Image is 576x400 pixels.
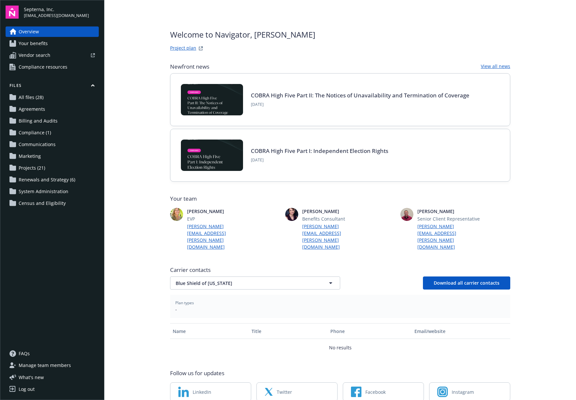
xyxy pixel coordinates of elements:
[187,215,251,222] span: EVP
[481,63,510,71] a: View all news
[19,127,51,138] span: Compliance (1)
[24,6,89,13] span: Septerna, Inc.
[170,323,249,339] button: Name
[19,92,44,103] span: All files (28)
[6,198,99,208] a: Census and Eligibility
[249,323,328,339] button: Title
[170,63,209,71] span: Newfront news
[6,6,19,19] img: navigator-logo.svg
[24,6,99,19] button: Septerna, Inc.[EMAIL_ADDRESS][DOMAIN_NAME]
[329,344,352,351] p: No results
[175,306,505,313] span: -
[302,215,366,222] span: Benefits Consultant
[181,84,243,115] img: BLOG-Card Image - Compliance - COBRA High Five Pt 2 - 08-21-25.jpg
[19,38,48,49] span: Your benefits
[6,186,99,197] a: System Administration
[251,102,469,108] span: [DATE]
[412,323,510,339] button: Email/website
[193,389,211,395] span: LinkedIn
[277,389,292,395] span: Twitter
[400,208,413,221] img: photo
[19,360,71,371] span: Manage team members
[19,348,30,359] span: FAQs
[6,127,99,138] a: Compliance (1)
[170,369,224,377] span: Follow us for updates
[6,62,99,72] a: Compliance resources
[414,328,508,335] div: Email/website
[328,323,411,339] button: Phone
[24,13,89,19] span: [EMAIL_ADDRESS][DOMAIN_NAME]
[6,151,99,161] a: Marketing
[6,360,99,371] a: Manage team members
[19,384,35,394] div: Log out
[251,92,469,99] a: COBRA High Five Part II: The Notices of Unavailability and Termination of Coverage
[417,215,481,222] span: Senior Client Representative
[19,104,45,114] span: Agreements
[170,44,196,52] a: Project plan
[170,266,510,274] span: Carrier contacts
[6,374,54,381] button: What's new
[302,208,366,215] span: [PERSON_NAME]
[6,139,99,150] a: Communications
[19,116,58,126] span: Billing and Audits
[6,163,99,173] a: Projects (21)
[19,175,75,185] span: Renewals and Strategy (6)
[19,198,66,208] span: Census and Eligibility
[251,157,388,163] span: [DATE]
[285,208,298,221] img: photo
[19,151,41,161] span: Marketing
[365,389,386,395] span: Facebook
[6,348,99,359] a: FAQs
[173,328,246,335] div: Name
[302,223,366,250] a: [PERSON_NAME][EMAIL_ADDRESS][PERSON_NAME][DOMAIN_NAME]
[170,29,315,41] span: Welcome to Navigator , [PERSON_NAME]
[19,26,39,37] span: Overview
[19,186,68,197] span: System Administration
[251,147,388,155] a: COBRA High Five Part I: Independent Election Rights
[434,280,499,286] span: Download all carrier contacts
[417,223,481,250] a: [PERSON_NAME][EMAIL_ADDRESS][PERSON_NAME][DOMAIN_NAME]
[6,50,99,60] a: Vendor search
[197,44,205,52] a: projectPlanWebsite
[6,83,99,91] button: Files
[252,328,325,335] div: Title
[6,92,99,103] a: All files (28)
[19,374,44,381] span: What ' s new
[6,175,99,185] a: Renewals and Strategy (6)
[187,208,251,215] span: [PERSON_NAME]
[170,195,510,203] span: Your team
[423,276,510,290] button: Download all carrier contacts
[19,50,50,60] span: Vendor search
[6,38,99,49] a: Your benefits
[176,280,312,287] span: Blue Shield of [US_STATE]
[452,389,474,395] span: Instagram
[19,163,45,173] span: Projects (21)
[19,139,56,150] span: Communications
[175,300,505,306] span: Plan types
[170,276,340,290] button: Blue Shield of [US_STATE]
[170,208,183,221] img: photo
[6,104,99,114] a: Agreements
[6,116,99,126] a: Billing and Audits
[187,223,251,250] a: [PERSON_NAME][EMAIL_ADDRESS][PERSON_NAME][DOMAIN_NAME]
[181,140,243,171] img: BLOG-Card Image - Compliance - COBRA High Five Pt 1 07-18-25.jpg
[6,26,99,37] a: Overview
[417,208,481,215] span: [PERSON_NAME]
[19,62,67,72] span: Compliance resources
[330,328,409,335] div: Phone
